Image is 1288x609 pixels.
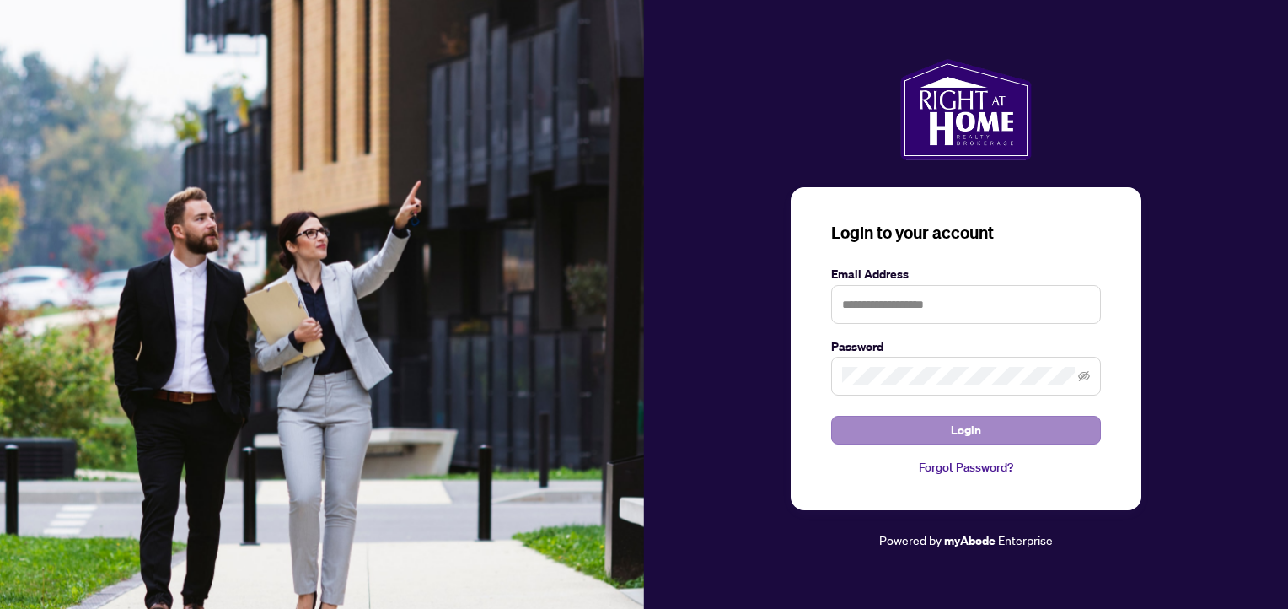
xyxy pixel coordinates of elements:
[1078,370,1090,382] span: eye-invisible
[831,265,1101,283] label: Email Address
[831,337,1101,356] label: Password
[944,531,996,550] a: myAbode
[831,221,1101,245] h3: Login to your account
[831,458,1101,477] a: Forgot Password?
[900,59,1031,160] img: ma-logo
[831,416,1101,445] button: Login
[879,532,942,547] span: Powered by
[951,417,981,444] span: Login
[998,532,1053,547] span: Enterprise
